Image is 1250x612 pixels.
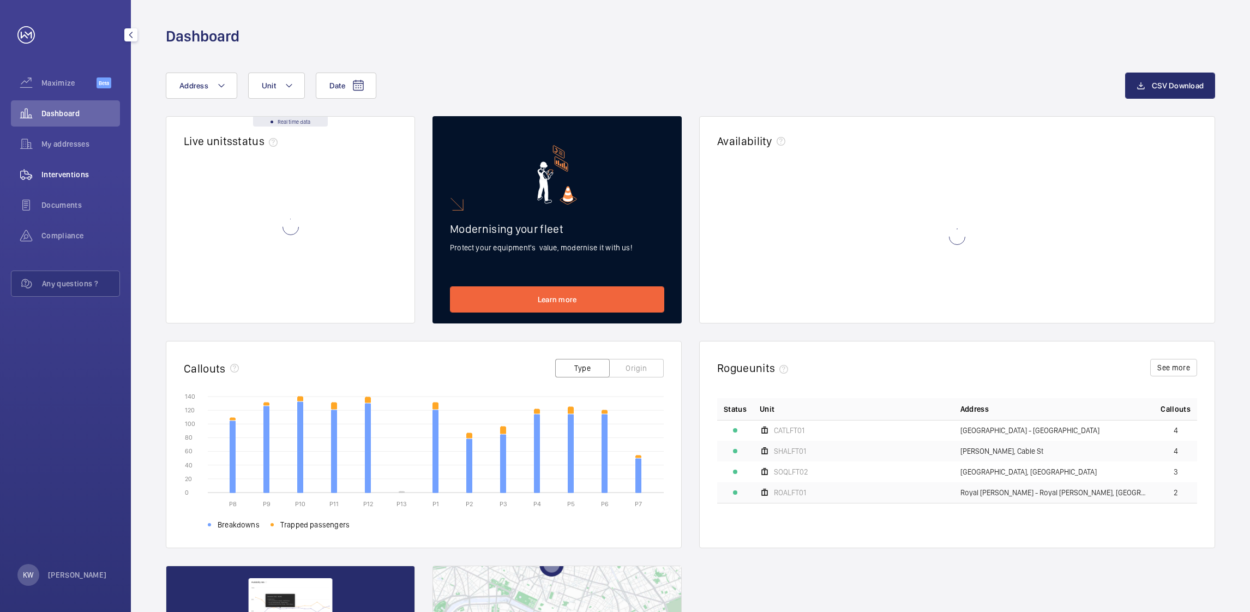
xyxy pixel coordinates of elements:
span: 2 [1174,489,1178,496]
p: KW [23,569,33,580]
h2: Live units [184,134,282,148]
button: See more [1150,359,1197,376]
span: Address [179,81,208,90]
text: P9 [263,500,271,508]
span: Documents [41,200,120,211]
span: Dashboard [41,108,120,119]
span: Trapped passengers [280,519,350,530]
span: CSV Download [1152,81,1204,90]
text: P3 [500,500,507,508]
span: units [749,361,793,375]
span: Breakdowns [218,519,260,530]
text: P5 [567,500,575,508]
span: 3 [1174,468,1178,476]
text: P13 [396,500,407,508]
span: Royal [PERSON_NAME] - Royal [PERSON_NAME], [GEOGRAPHIC_DATA] [960,489,1148,496]
text: P1 [432,500,439,508]
text: P6 [601,500,609,508]
text: P2 [466,500,473,508]
text: P7 [635,500,642,508]
h2: Availability [717,134,772,148]
h2: Rogue [717,361,792,375]
h1: Dashboard [166,26,239,46]
button: CSV Download [1125,73,1215,99]
text: P10 [295,500,305,508]
p: Status [724,404,747,415]
text: P8 [229,500,237,508]
a: Learn more [450,286,664,313]
text: 0 [185,489,189,496]
span: Unit [760,404,774,415]
span: SHALFT01 [774,447,806,455]
text: P12 [363,500,373,508]
button: Date [316,73,376,99]
text: 40 [185,461,193,469]
img: marketing-card.svg [537,145,577,205]
h2: Modernising your fleet [450,222,664,236]
p: Protect your equipment's value, modernise it with us! [450,242,664,253]
button: Address [166,73,237,99]
span: 4 [1174,447,1178,455]
span: [GEOGRAPHIC_DATA] - [GEOGRAPHIC_DATA] [960,427,1099,434]
text: P11 [329,500,339,508]
button: Type [555,359,610,377]
span: status [232,134,282,148]
button: Origin [609,359,664,377]
span: Unit [262,81,276,90]
span: Compliance [41,230,120,241]
text: 60 [185,447,193,455]
span: Maximize [41,77,97,88]
span: Beta [97,77,111,88]
text: 140 [185,393,195,400]
span: Interventions [41,169,120,180]
text: 120 [185,406,195,414]
span: Any questions ? [42,278,119,289]
span: My addresses [41,139,120,149]
span: 4 [1174,427,1178,434]
div: Real time data [253,117,328,127]
span: SOQLFT02 [774,468,808,476]
span: Date [329,81,345,90]
p: [PERSON_NAME] [48,569,107,580]
text: 80 [185,434,193,441]
button: Unit [248,73,305,99]
text: 100 [185,420,195,428]
h2: Callouts [184,362,226,375]
text: 20 [185,475,192,483]
span: [GEOGRAPHIC_DATA], [GEOGRAPHIC_DATA] [960,468,1097,476]
span: [PERSON_NAME], Cable St [960,447,1043,455]
span: Address [960,404,989,415]
span: CATLFT01 [774,427,804,434]
span: Callouts [1161,404,1191,415]
text: P4 [533,500,541,508]
span: ROALFT01 [774,489,806,496]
